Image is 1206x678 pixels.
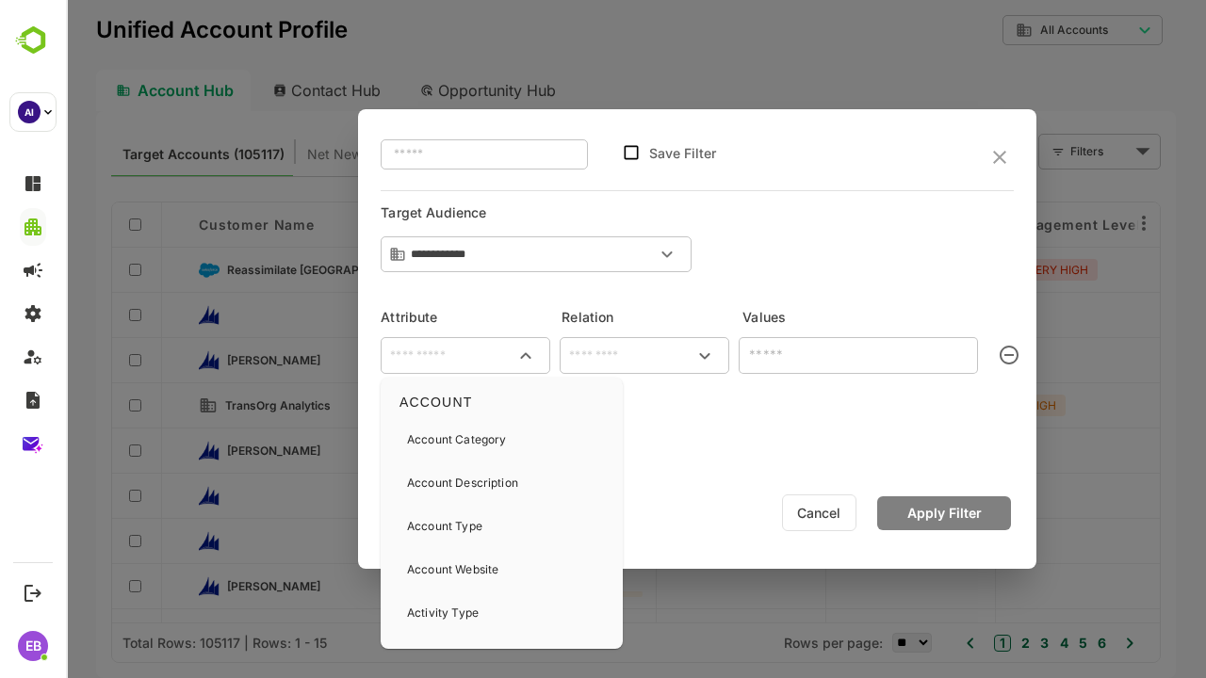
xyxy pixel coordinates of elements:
h6: Attribute [315,306,484,329]
p: Account Category [341,431,440,448]
h6: Target Audience [315,206,484,229]
h6: Relation [496,306,665,329]
button: Open [626,343,652,369]
h6: Values [676,306,948,329]
button: clear [921,332,966,378]
img: BambooboxLogoMark.f1c84d78b4c51b1a7b5f700c9845e183.svg [9,23,57,58]
button: Open [588,241,614,267]
button: Close [447,343,473,369]
p: Account Website [341,561,432,578]
button: Apply Filter [811,496,945,530]
p: Account Type [341,518,416,535]
button: close [922,148,945,167]
p: Activity Type [341,605,413,621]
label: Save Filter [583,145,650,161]
p: Airtel Segments [341,648,428,665]
button: Logout [20,580,45,605]
div: EB [18,631,48,661]
ag: ACCOUNT [322,395,406,410]
div: AI [18,101,41,123]
p: Account Description [341,475,452,492]
button: Cancel [716,494,790,531]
